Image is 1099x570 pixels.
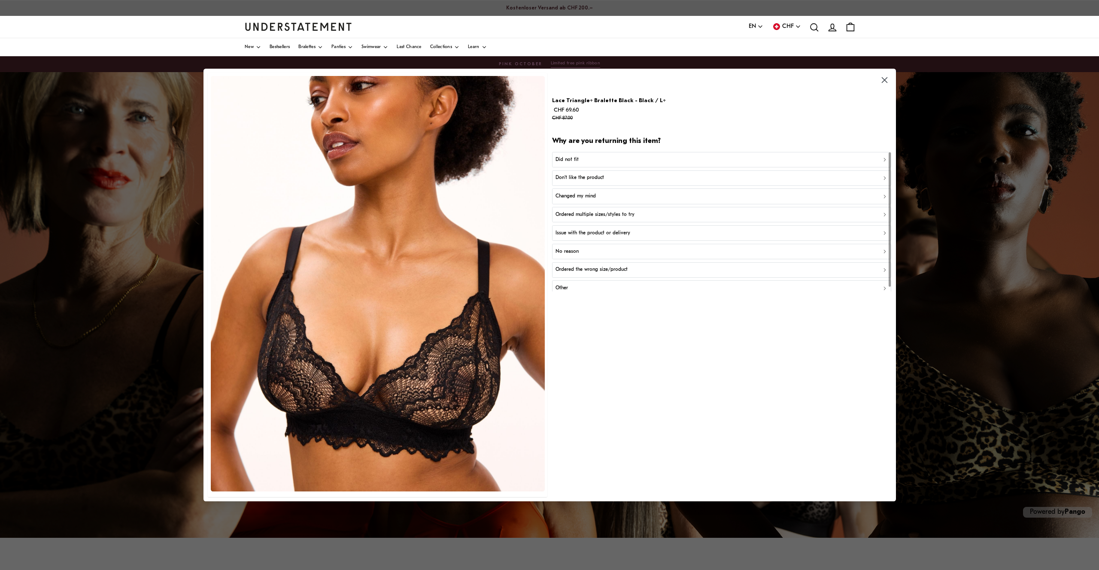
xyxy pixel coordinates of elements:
[556,174,604,182] p: Don't like the product
[270,38,290,56] a: Bestsellers
[245,38,261,56] a: New
[331,38,353,56] a: Panties
[552,152,891,167] button: Did not fit
[749,22,756,31] span: EN
[552,207,891,222] button: Ordered multiple sizes/styles to try
[772,22,801,31] button: CHF
[556,266,628,274] p: Ordered the wrong size/product
[397,45,421,49] span: Last Chance
[298,38,323,56] a: Bralettes
[552,170,891,185] button: Don't like the product
[270,45,290,49] span: Bestsellers
[298,45,316,49] span: Bralettes
[430,45,452,49] span: Collections
[468,45,480,49] span: Learn
[782,22,794,31] span: CHF
[552,116,572,121] strike: CHF 87.00
[552,262,891,277] button: Ordered the wrong size/product
[397,38,421,56] a: Last Chance
[552,136,891,146] h2: Why are you returning this item?
[245,23,352,30] a: Understatement Homepage
[468,38,487,56] a: Learn
[361,38,388,56] a: Swimwear
[556,192,596,200] p: Changed my mind
[556,211,635,219] p: Ordered multiple sizes/styles to try
[210,76,544,491] img: 117_52661b60-0f85-4719-ba32-954cce1268af.jpg
[556,229,630,237] p: Issue with the product or delivery
[749,22,763,31] button: EN
[556,155,579,164] p: Did not fit
[331,45,346,49] span: Panties
[556,247,579,255] p: No reason
[552,225,891,241] button: Issue with the product or delivery
[552,188,891,204] button: Changed my mind
[361,45,381,49] span: Swimwear
[430,38,459,56] a: Collections
[552,106,665,123] p: CHF 69.60
[556,284,568,292] p: Other
[552,244,891,259] button: No reason
[552,96,665,105] p: Lace Triangle+ Bralette Black - Black / L+
[245,45,254,49] span: New
[552,280,891,296] button: Other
